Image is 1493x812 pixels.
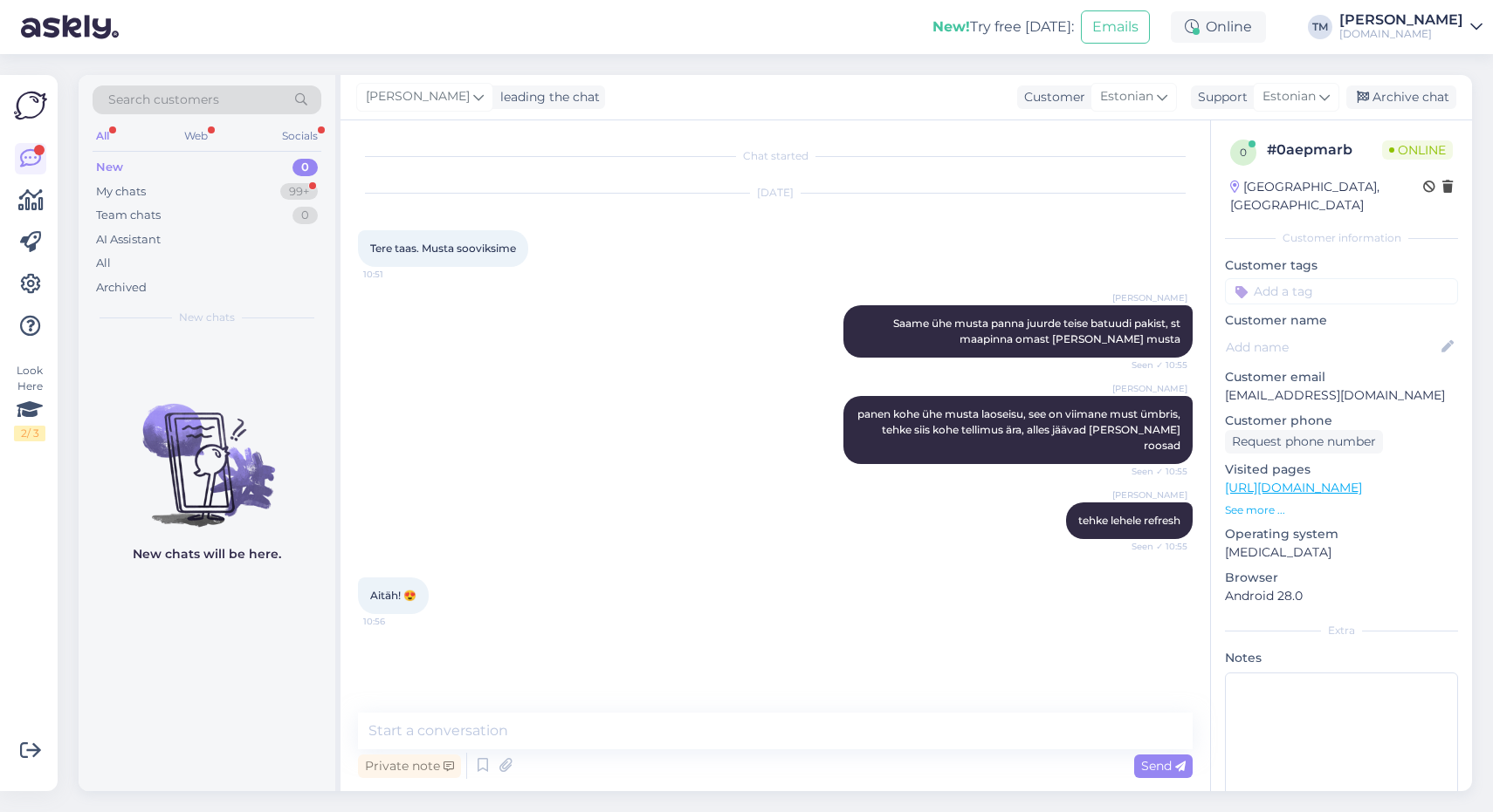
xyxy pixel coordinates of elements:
input: Add name [1226,338,1438,357]
span: Search customers [108,91,219,109]
div: 0 [292,207,318,224]
div: Customer [1017,88,1085,106]
span: [PERSON_NAME] [1112,488,1187,502]
div: [DATE] [358,185,1193,201]
div: 99+ [280,183,318,201]
span: 10:51 [363,268,429,281]
p: Customer email [1225,368,1458,386]
div: Chat started [358,148,1193,164]
p: New chats will be here. [133,545,281,563]
div: AI Assistant [96,231,161,249]
p: Customer tags [1225,256,1458,275]
span: New chats [179,310,235,325]
span: Seen ✓ 10:55 [1122,540,1187,553]
p: Customer phone [1225,412,1458,430]
p: Browser [1225,569,1458,587]
div: TM [1308,15,1332,39]
a: [URL][DOMAIN_NAME] [1225,480,1362,495]
span: 0 [1240,146,1247,159]
span: [PERSON_NAME] [366,87,470,106]
img: No chats [79,372,335,529]
div: Try free [DATE]: [932,17,1074,38]
span: Online [1382,140,1453,160]
div: Request phone number [1225,430,1383,454]
span: Aitäh! 😍 [370,589,416,602]
p: [EMAIL_ADDRESS][DOMAIN_NAME] [1225,386,1458,405]
span: [PERSON_NAME] [1112,382,1187,395]
div: [GEOGRAPHIC_DATA], [GEOGRAPHIC_DATA] [1230,178,1423,215]
button: Emails [1081,10,1150,44]
span: panen kohe ühe musta laoseisu, see on viimane must ümbris, tehke siis kohe tellimus ära, alles jä... [857,407,1183,452]
span: Seen ✓ 10:55 [1122,358,1187,372]
div: Archive chat [1346,85,1456,109]
p: Notes [1225,649,1458,667]
b: New! [932,18,970,35]
a: [PERSON_NAME][DOMAIN_NAME] [1339,13,1483,41]
div: Customer information [1225,230,1458,246]
p: Android 28.0 [1225,587,1458,605]
input: Add a tag [1225,278,1458,304]
img: Askly Logo [14,89,47,122]
p: Operating system [1225,525,1458,543]
span: [PERSON_NAME] [1112,291,1187,304]
span: Tere taas. Musta sooviksime [370,242,516,255]
div: Extra [1225,623,1458,638]
div: Private note [358,754,461,778]
span: tehke lehele refresh [1078,514,1180,527]
div: 2 / 3 [14,426,45,441]
span: Saame ühe musta panna juurde teise batuudi pakist, st maapinna omast [PERSON_NAME] musta [893,317,1183,345]
span: Seen ✓ 10:55 [1122,465,1187,478]
p: [MEDICAL_DATA] [1225,543,1458,562]
span: 10:56 [363,615,429,628]
div: All [96,255,111,272]
div: Socials [279,125,321,147]
div: New [96,159,123,176]
span: Estonian [1100,87,1153,106]
div: Web [181,125,211,147]
span: Send [1141,758,1186,774]
div: Support [1191,88,1248,106]
p: Customer name [1225,311,1458,330]
div: # 0aepmarb [1267,140,1382,160]
div: My chats [96,183,146,201]
div: [DOMAIN_NAME] [1339,27,1463,41]
div: All [93,125,113,147]
p: Visited pages [1225,461,1458,479]
div: Online [1171,11,1266,43]
div: Look Here [14,363,45,441]
div: [PERSON_NAME] [1339,13,1463,27]
div: Team chats [96,207,161,224]
p: See more ... [1225,502,1458,518]
div: Archived [96,279,147,297]
div: 0 [292,159,318,176]
span: Estonian [1263,87,1316,106]
div: leading the chat [493,88,600,106]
